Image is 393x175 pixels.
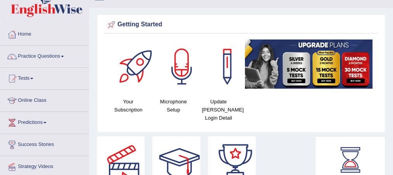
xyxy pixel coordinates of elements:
[0,112,89,131] a: Predictions
[0,68,89,87] a: Tests
[155,98,192,114] h4: Microphone Setup
[0,90,89,109] a: Online Class
[0,134,89,153] a: Success Stories
[200,98,237,122] h4: Update [PERSON_NAME] Login Detail
[245,39,372,89] img: small5.jpg
[0,24,89,43] a: Home
[110,98,147,114] h4: Your Subscription
[0,46,89,65] a: Practice Questions
[106,19,376,31] div: Getting Started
